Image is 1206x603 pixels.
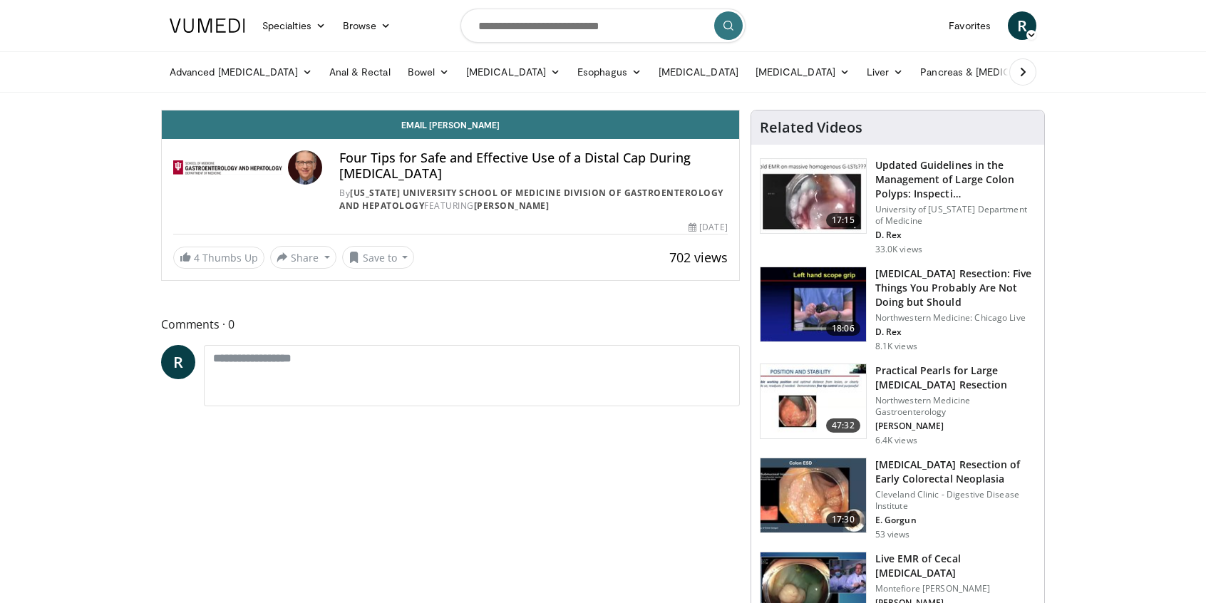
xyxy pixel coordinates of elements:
h3: Updated Guidelines in the Management of Large Colon Polyps: Inspecti… [875,158,1036,201]
h3: [MEDICAL_DATA] Resection: Five Things You Probably Are Not Doing but Should [875,267,1036,309]
h3: [MEDICAL_DATA] Resection of Early Colorectal Neoplasia [875,458,1036,486]
a: 17:30 [MEDICAL_DATA] Resection of Early Colorectal Neoplasia Cleveland Clinic - Digestive Disease... [760,458,1036,540]
a: 47:32 Practical Pearls for Large [MEDICAL_DATA] Resection Northwestern Medicine Gastroenterology ... [760,364,1036,446]
p: 6.4K views [875,435,917,446]
p: Cleveland Clinic - Digestive Disease Institute [875,489,1036,512]
a: Advanced [MEDICAL_DATA] [161,58,321,86]
button: Share [270,246,336,269]
p: Montefiore [PERSON_NAME] [875,583,1036,594]
span: 17:15 [826,213,860,227]
a: Specialties [254,11,334,40]
div: [DATE] [689,221,727,234]
span: 4 [194,251,200,264]
a: 18:06 [MEDICAL_DATA] Resection: Five Things You Probably Are Not Doing but Should Northwestern Me... [760,267,1036,352]
a: Liver [858,58,912,86]
input: Search topics, interventions [460,9,746,43]
h4: Four Tips for Safe and Effective Use of a Distal Cap During [MEDICAL_DATA] [339,150,727,181]
h3: Live EMR of Cecal [MEDICAL_DATA] [875,552,1036,580]
p: D. Rex [875,230,1036,241]
div: By FEATURING [339,187,727,212]
span: 702 views [669,249,728,266]
p: 33.0K views [875,244,922,255]
a: Bowel [399,58,458,86]
a: 17:15 Updated Guidelines in the Management of Large Colon Polyps: Inspecti… University of [US_STA... [760,158,1036,255]
h4: Related Videos [760,119,862,136]
p: Northwestern Medicine: Chicago Live [875,312,1036,324]
img: 2f3204fc-fe9c-4e55-bbc2-21ba8c8e5b61.150x105_q85_crop-smart_upscale.jpg [761,458,866,532]
img: dfcfcb0d-b871-4e1a-9f0c-9f64970f7dd8.150x105_q85_crop-smart_upscale.jpg [761,159,866,233]
p: 53 views [875,529,910,540]
span: Comments 0 [161,315,740,334]
a: R [161,345,195,379]
a: Esophagus [569,58,650,86]
a: [MEDICAL_DATA] [747,58,858,86]
img: Avatar [288,150,322,185]
p: E. Gorgun [875,515,1036,526]
span: 18:06 [826,321,860,336]
img: 0daeedfc-011e-4156-8487-34fa55861f89.150x105_q85_crop-smart_upscale.jpg [761,364,866,438]
a: Pancreas & [MEDICAL_DATA] [912,58,1078,86]
img: VuMedi Logo [170,19,245,33]
a: Browse [334,11,400,40]
span: 47:32 [826,418,860,433]
p: University of [US_STATE] Department of Medicine [875,204,1036,227]
p: 8.1K views [875,341,917,352]
img: Indiana University School of Medicine Division of Gastroenterology and Hepatology [173,150,282,185]
img: 264924ef-8041-41fd-95c4-78b943f1e5b5.150x105_q85_crop-smart_upscale.jpg [761,267,866,341]
a: Email [PERSON_NAME] [162,110,739,139]
a: [MEDICAL_DATA] [650,58,747,86]
p: [PERSON_NAME] [875,421,1036,432]
p: Northwestern Medicine Gastroenterology [875,395,1036,418]
span: 17:30 [826,512,860,527]
a: [US_STATE] University School of Medicine Division of Gastroenterology and Hepatology [339,187,723,212]
a: [PERSON_NAME] [474,200,550,212]
a: [MEDICAL_DATA] [458,58,569,86]
a: 4 Thumbs Up [173,247,264,269]
p: D. Rex [875,326,1036,338]
h3: Practical Pearls for Large [MEDICAL_DATA] Resection [875,364,1036,392]
button: Save to [342,246,415,269]
a: Anal & Rectal [321,58,399,86]
a: Favorites [940,11,999,40]
a: R [1008,11,1036,40]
